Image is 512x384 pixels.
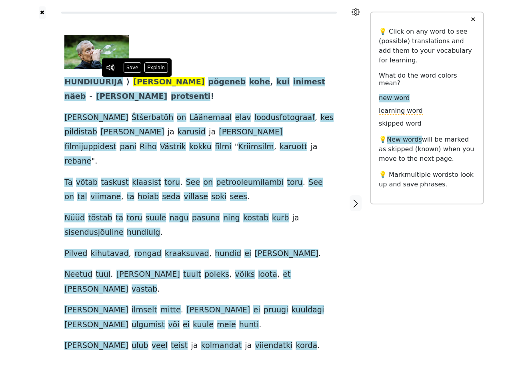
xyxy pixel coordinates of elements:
span: inimest [293,77,325,87]
span: . [157,284,160,294]
span: [PERSON_NAME] [64,320,128,330]
span: [PERSON_NAME] [64,305,128,315]
span: [PERSON_NAME] [64,284,128,294]
span: Nüüd [64,213,85,223]
span: , [129,249,131,259]
span: . [180,178,182,188]
span: petrooleumilambi [216,178,284,188]
span: poleks [204,270,229,280]
span: [PERSON_NAME] [255,249,318,259]
span: kihutavad [91,249,129,259]
span: ulgumist [132,320,165,330]
span: tõstab [88,213,112,223]
span: mitte [160,305,181,315]
span: on [64,192,74,202]
p: 💡 will be marked as skipped (known) when you move to the next page. [379,135,475,164]
span: . [110,270,113,280]
span: Štšerbatõh [132,113,174,123]
span: ei [244,249,251,259]
span: [PERSON_NAME] [219,127,282,137]
span: loota [258,270,277,280]
span: . [160,228,163,238]
span: villase [184,192,208,202]
span: karuott [280,142,307,152]
span: seda [162,192,180,202]
span: protsenti [171,92,210,102]
span: korda [296,341,317,351]
span: ⟩ [126,77,130,87]
span: pani [120,142,136,152]
span: vastab [132,284,158,294]
span: Läänemaal [190,113,232,123]
span: ta [116,213,123,223]
span: ja [209,127,216,137]
span: , [121,192,123,202]
span: ja [292,213,299,223]
span: on [203,178,213,188]
span: rongad [134,249,161,259]
span: veel [152,341,168,351]
span: ! [210,92,214,102]
span: klaasist [132,178,161,188]
span: ja [310,142,317,152]
span: pruugi [264,305,288,315]
span: See [186,178,200,188]
span: new word [379,94,410,102]
span: skipped word [379,120,422,128]
span: [PERSON_NAME] [133,77,204,87]
h6: What do the word colors mean? [379,72,475,87]
span: filmijuppidest [64,142,116,152]
p: 💡 Mark to look up and save phrases. [379,170,475,189]
button: Save [124,62,141,73]
span: ulub [132,341,148,351]
span: . [318,249,321,259]
span: kraaksuvad [165,249,209,259]
span: ja [168,127,174,137]
span: sees [230,192,248,202]
span: HUNDIUURIJA [64,77,123,87]
span: hoiab [138,192,159,202]
span: kolmandat [201,341,242,351]
button: ✕ [466,12,480,27]
span: rebane [64,156,91,166]
span: filmi [215,142,231,152]
span: Pilved [64,249,87,259]
span: multiple words [405,171,452,178]
span: teist [171,341,188,351]
span: ning [223,213,240,223]
span: kurb [272,213,289,223]
button: Explain [144,62,168,73]
span: ja [245,341,252,351]
span: kohe [249,77,270,87]
button: ✖ [39,6,46,19]
span: viiendatki [255,341,292,351]
span: hunti [239,320,259,330]
span: toru [287,178,302,188]
span: kes [320,113,333,123]
span: võtab [76,178,98,188]
span: [PERSON_NAME] [116,270,180,280]
span: viimane [90,192,121,202]
span: suule [146,213,166,223]
span: - [89,92,92,102]
span: [PERSON_NAME] [186,305,250,315]
p: 💡 Click on any word to see (possible) translations and add them to your vocabulary for learning. [379,27,475,65]
span: [PERSON_NAME] [64,341,128,351]
span: [PERSON_NAME] [100,127,164,137]
span: Västrik [160,142,186,152]
span: Kriimsilm [238,142,274,152]
span: tuul [96,270,110,280]
span: ta [127,192,134,202]
span: või [168,320,179,330]
span: See [308,178,323,188]
span: . [247,192,250,202]
span: näeb [64,92,86,102]
span: tal [77,192,87,202]
span: , [277,270,280,280]
img: 17167502t1h4266.jpg [64,35,129,69]
span: , [229,270,232,280]
span: Ta [64,178,72,188]
span: . [259,320,261,330]
span: ja [191,341,198,351]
